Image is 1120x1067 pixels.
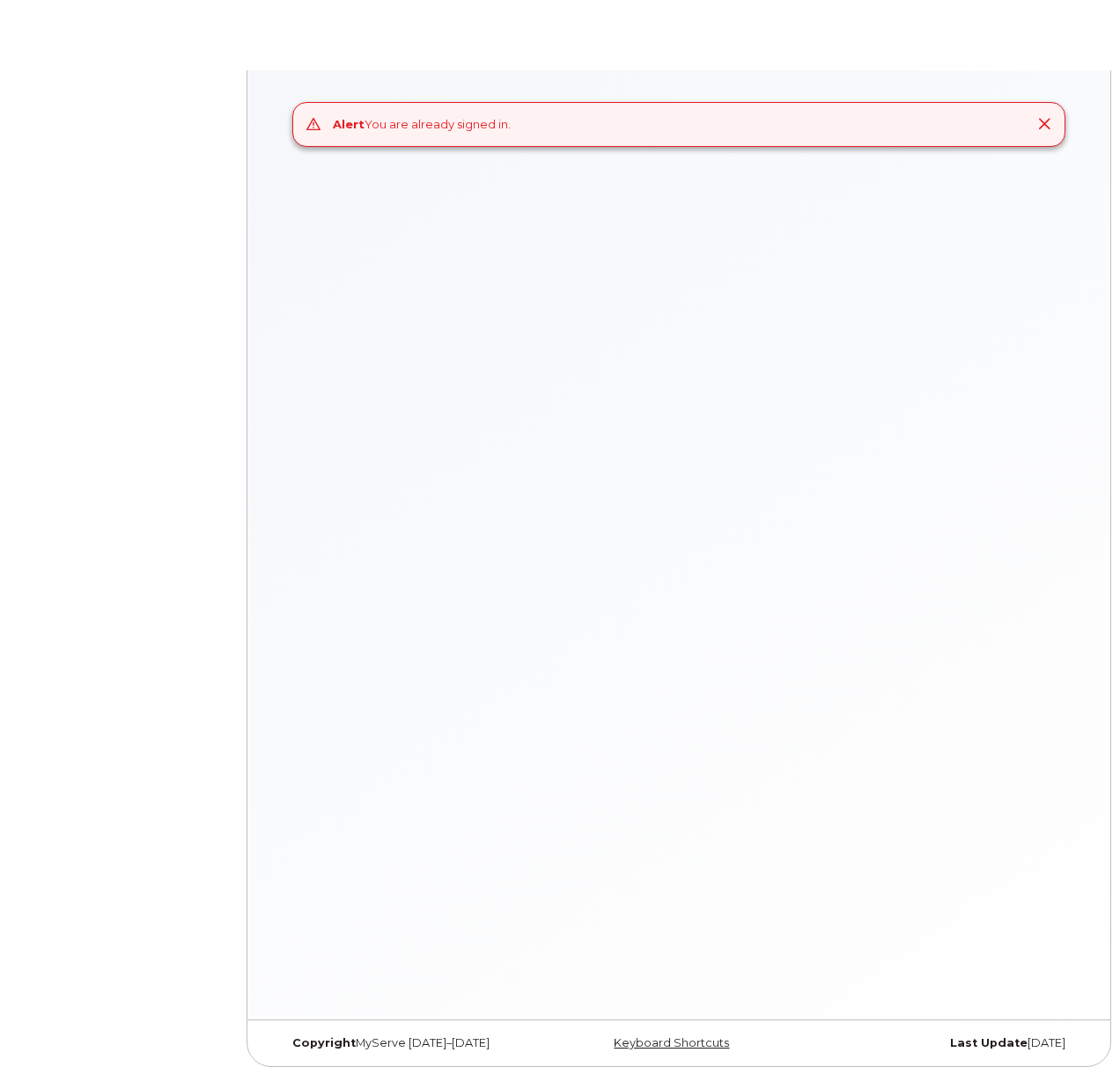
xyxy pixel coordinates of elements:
[279,1036,546,1050] div: MyServe [DATE]–[DATE]
[333,116,511,133] div: You are already signed in.
[292,1036,356,1049] strong: Copyright
[614,1036,729,1049] a: Keyboard Shortcuts
[333,117,365,131] strong: Alert
[812,1036,1079,1050] div: [DATE]
[950,1036,1028,1049] strong: Last Update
